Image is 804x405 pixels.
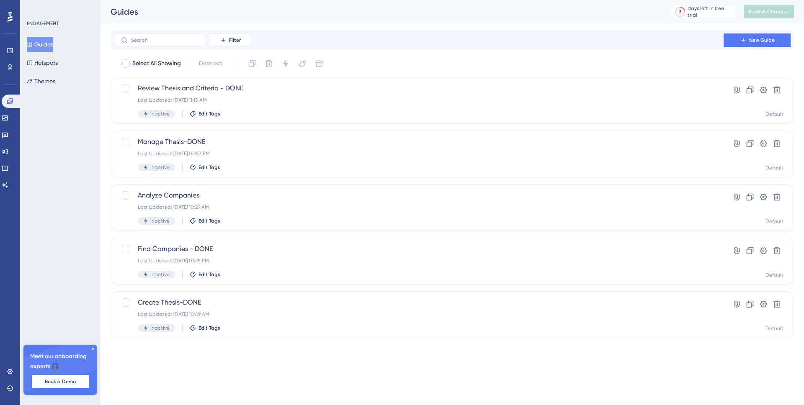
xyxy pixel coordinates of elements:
[138,244,700,254] span: Find Companies - DONE
[679,8,681,15] div: 3
[198,218,220,224] span: Edit Tags
[138,83,700,93] span: Review Thesis and Criteria - DONE
[111,6,649,18] div: Guides
[138,150,700,157] div: Last Updated: [DATE] 02:57 PM
[27,74,55,89] button: Themes
[138,137,700,147] span: Manage Thesis-DONE
[138,97,700,103] div: Last Updated: [DATE] 11:15 AM
[189,325,220,331] button: Edit Tags
[198,164,220,171] span: Edit Tags
[32,375,89,388] button: Book a Demo
[138,257,700,264] div: Last Updated: [DATE] 03:15 PM
[150,218,170,224] span: Inactive
[749,37,775,44] span: New Guide
[765,164,783,171] div: Default
[150,271,170,278] span: Inactive
[27,55,58,70] button: Hotspots
[131,37,199,43] input: Search
[749,8,789,15] span: Publish Changes
[765,111,783,118] div: Default
[189,271,220,278] button: Edit Tags
[198,271,220,278] span: Edit Tags
[199,59,222,69] span: Deselect
[191,56,230,71] button: Deselect
[189,110,220,117] button: Edit Tags
[688,5,734,18] div: days left in free trial
[132,59,181,69] span: Select All Showing
[138,190,700,200] span: Analyze Companies
[229,37,241,44] span: Filter
[150,325,170,331] span: Inactive
[744,5,794,18] button: Publish Changes
[765,325,783,332] div: Default
[209,33,251,47] button: Filter
[138,297,700,308] span: Create Thesis-DONE
[150,164,170,171] span: Inactive
[765,218,783,225] div: Default
[138,311,700,318] div: Last Updated: [DATE] 10:49 AM
[27,20,59,27] div: ENGAGEMENT
[198,110,220,117] span: Edit Tags
[150,110,170,117] span: Inactive
[45,378,76,385] span: Book a Demo
[138,204,700,210] div: Last Updated: [DATE] 10:29 AM
[189,218,220,224] button: Edit Tags
[189,164,220,171] button: Edit Tags
[27,37,53,52] button: Guides
[30,351,90,372] span: Meet our onboarding experts 🎧
[765,272,783,278] div: Default
[724,33,791,47] button: New Guide
[198,325,220,331] span: Edit Tags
